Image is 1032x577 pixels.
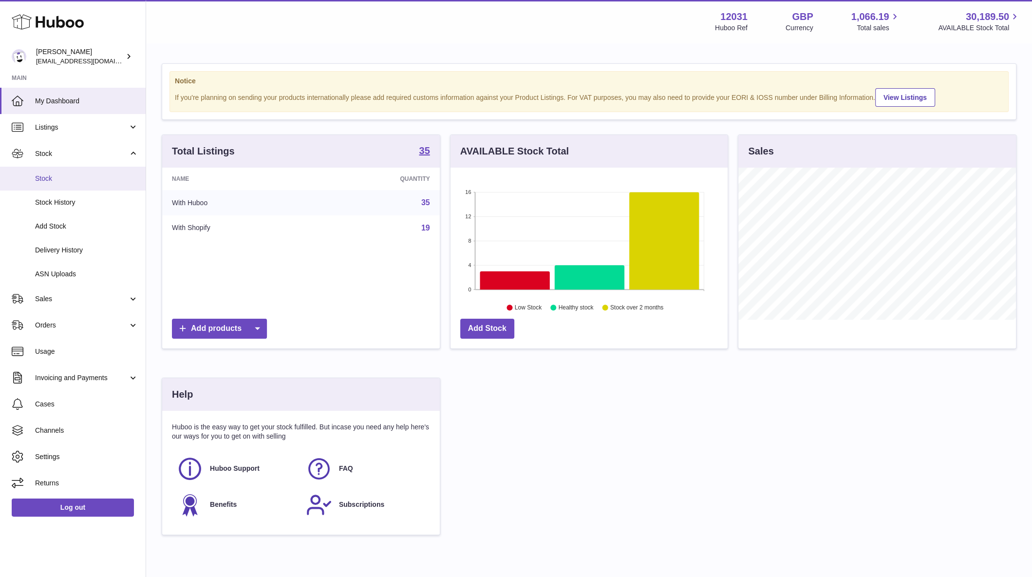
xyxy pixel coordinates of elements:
span: Usage [35,347,138,356]
h3: Total Listings [172,145,235,158]
text: 0 [468,287,471,292]
span: Returns [35,479,138,488]
text: 12 [465,213,471,219]
a: 35 [419,146,430,157]
span: Orders [35,321,128,330]
th: Quantity [312,168,440,190]
a: Huboo Support [177,456,296,482]
strong: GBP [792,10,813,23]
img: admin@makewellforyou.com [12,49,26,64]
a: View Listings [875,88,935,107]
text: Stock over 2 months [610,305,663,311]
td: With Huboo [162,190,312,215]
text: Low Stock [515,305,542,311]
text: 8 [468,238,471,244]
a: Log out [12,499,134,516]
a: Subscriptions [306,492,425,518]
span: Delivery History [35,246,138,255]
a: 35 [421,198,430,207]
span: Huboo Support [210,464,260,473]
a: 1,066.19 Total sales [851,10,901,33]
a: FAQ [306,456,425,482]
strong: 12031 [720,10,748,23]
span: Listings [35,123,128,132]
span: Settings [35,452,138,462]
h3: Sales [748,145,773,158]
a: Benefits [177,492,296,518]
p: Huboo is the easy way to get your stock fulfilled. But incase you need any help here's our ways f... [172,423,430,441]
text: 4 [468,262,471,268]
span: ASN Uploads [35,269,138,279]
a: 30,189.50 AVAILABLE Stock Total [938,10,1020,33]
div: Currency [786,23,813,33]
a: Add Stock [460,319,514,339]
div: Huboo Ref [715,23,748,33]
span: FAQ [339,464,353,473]
a: 19 [421,224,430,232]
span: Stock [35,149,128,158]
span: Stock History [35,198,138,207]
span: Stock [35,174,138,183]
h3: AVAILABLE Stock Total [460,145,569,158]
div: If you're planning on sending your products internationally please add required customs informati... [175,87,1003,107]
td: With Shopify [162,215,312,241]
strong: 35 [419,146,430,155]
span: Benefits [210,500,237,509]
span: Subscriptions [339,500,384,509]
text: 16 [465,189,471,195]
a: Add products [172,319,267,339]
span: Total sales [857,23,900,33]
span: Cases [35,400,138,409]
span: Add Stock [35,222,138,231]
span: Invoicing and Payments [35,373,128,383]
span: 30,189.50 [966,10,1009,23]
th: Name [162,168,312,190]
span: Sales [35,294,128,304]
h3: Help [172,388,193,401]
span: AVAILABLE Stock Total [938,23,1020,33]
span: My Dashboard [35,96,138,106]
span: 1,066.19 [851,10,889,23]
strong: Notice [175,77,1003,86]
span: Channels [35,426,138,435]
div: [PERSON_NAME] [36,47,124,66]
text: Healthy stock [558,305,594,311]
span: [EMAIL_ADDRESS][DOMAIN_NAME] [36,57,143,65]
